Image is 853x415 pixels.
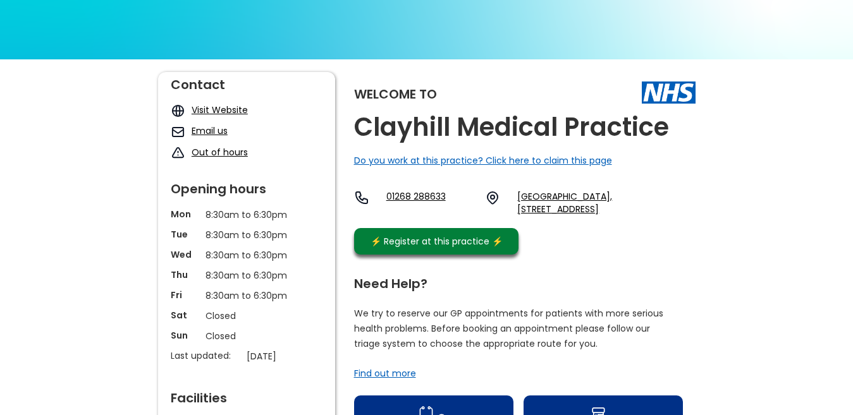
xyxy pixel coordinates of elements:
[171,289,199,301] p: Fri
[354,271,683,290] div: Need Help?
[171,309,199,322] p: Sat
[386,190,476,215] a: 01268 288633
[192,104,248,116] a: Visit Website
[354,88,437,100] div: Welcome to
[192,146,248,159] a: Out of hours
[247,349,329,363] p: [DATE]
[171,146,185,160] img: exclamation icon
[206,248,288,262] p: 8:30am to 6:30pm
[354,367,416,380] a: Find out more
[171,248,199,261] p: Wed
[642,81,696,103] img: The NHS logo
[171,268,199,281] p: Thu
[206,309,288,323] p: Closed
[171,385,322,404] div: Facilities
[192,124,228,137] a: Email us
[206,208,288,222] p: 8:30am to 6:30pm
[206,228,288,242] p: 8:30am to 6:30pm
[171,176,322,195] div: Opening hours
[206,329,288,343] p: Closed
[517,190,695,215] a: [GEOGRAPHIC_DATA], [STREET_ADDRESS]
[354,113,669,141] h2: Clayhill Medical Practice
[206,289,288,303] p: 8:30am to 6:30pm
[364,234,510,248] div: ⚡️ Register at this practice ⚡️
[354,190,369,205] img: telephone icon
[171,329,199,342] p: Sun
[171,124,185,139] img: mail icon
[171,349,240,362] p: Last updated:
[171,104,185,118] img: globe icon
[171,72,322,91] div: Contact
[354,154,612,167] a: Do you work at this practice? Click here to claim this page
[206,268,288,282] p: 8:30am to 6:30pm
[354,228,519,255] a: ⚡️ Register at this practice ⚡️
[171,228,199,241] p: Tue
[171,208,199,220] p: Mon
[354,306,664,351] p: We try to reserve our GP appointments for patients with more serious health problems. Before book...
[485,190,500,205] img: practice location icon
